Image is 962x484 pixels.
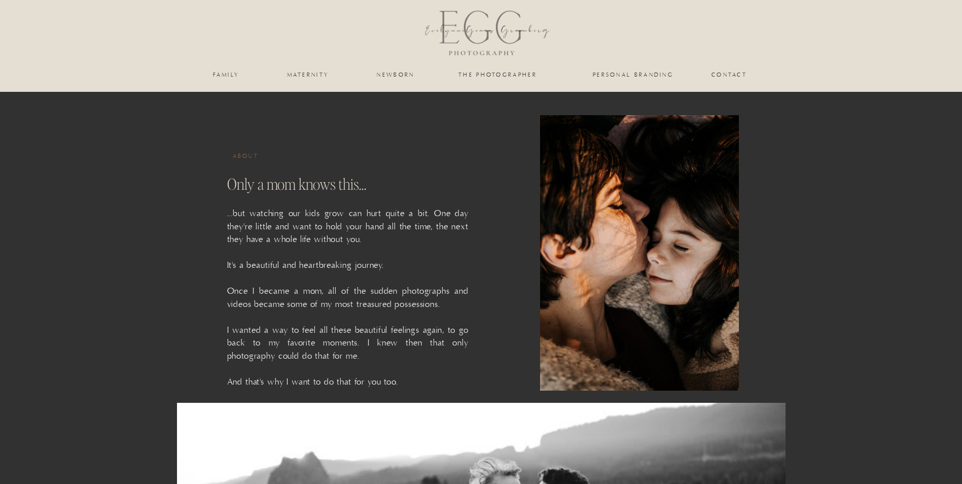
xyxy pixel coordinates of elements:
[233,153,281,161] h1: About
[711,72,747,78] a: Contact
[206,72,247,78] a: family
[227,208,469,338] p: ...but watching our kids grow can hurt quite a bit. One day they're little and want to hold your ...
[375,72,417,78] a: newborn
[227,175,419,196] h2: Only a mom knows this...
[287,72,329,78] a: maternity
[447,72,549,78] a: the photographer
[592,72,675,78] a: personal branding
